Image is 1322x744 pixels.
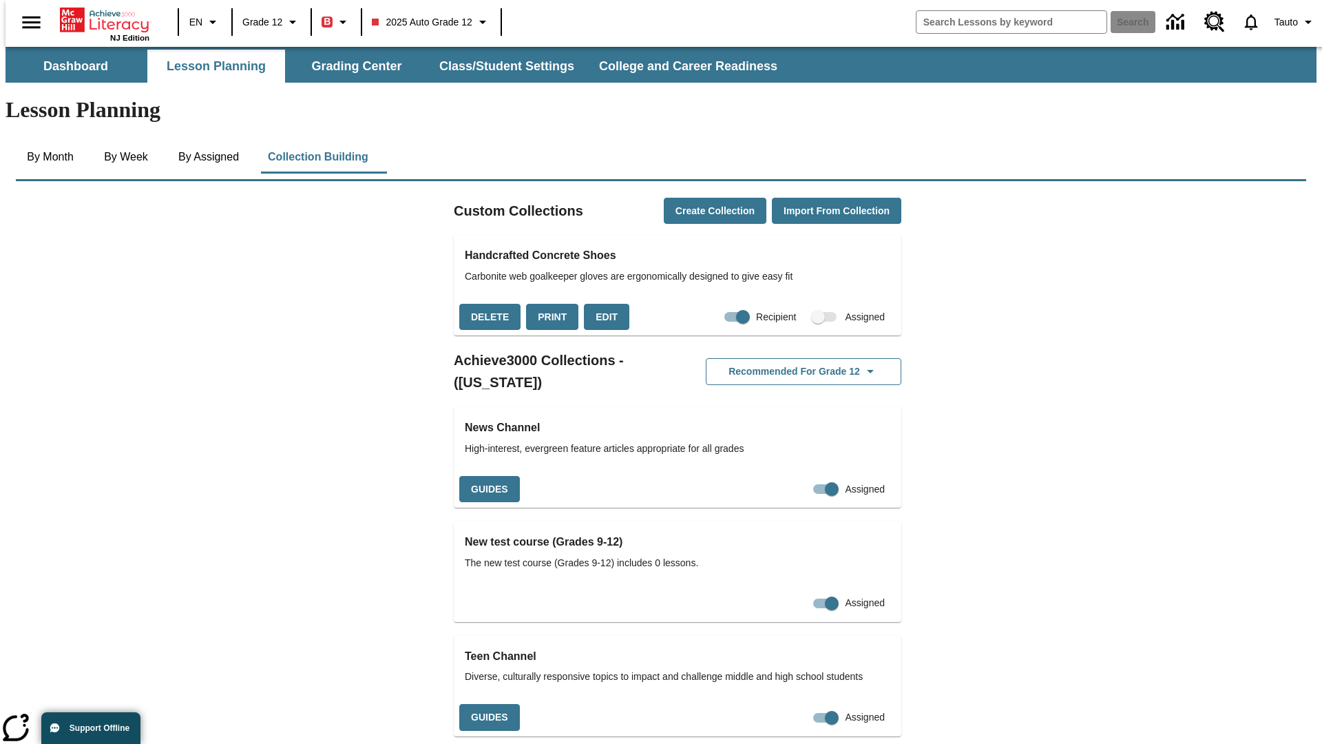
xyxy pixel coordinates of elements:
[92,141,160,174] button: By Week
[1274,15,1298,30] span: Tauto
[242,15,282,30] span: Grade 12
[459,476,520,503] button: Guides
[147,50,285,83] button: Lesson Planning
[428,50,585,83] button: Class/Student Settings
[6,47,1316,83] div: SubNavbar
[183,10,227,34] button: Language: EN, Select a language
[316,10,357,34] button: Boost Class color is red. Change class color
[16,141,85,174] button: By Month
[41,712,140,744] button: Support Offline
[372,15,472,30] span: 2025 Auto Grade 12
[189,15,202,30] span: EN
[465,269,890,284] span: Carbonite web goalkeeper gloves are ergonomically designed to give easy fit
[465,647,890,666] h3: Teen Channel
[706,358,901,385] button: Recommended for Grade 12
[845,596,885,610] span: Assigned
[526,304,578,331] button: Print, will open in a new window
[664,198,766,225] button: Create Collection
[324,13,330,30] span: B
[465,533,890,552] h3: New test course (Grades 9-12)
[454,349,678,393] h2: Achieve3000 Collections - ([US_STATE])
[459,304,521,331] button: Delete
[465,246,890,265] h3: Handcrafted Concrete Shoes
[1158,3,1196,41] a: Data Center
[459,704,520,731] button: Guides
[110,34,149,42] span: NJ Edition
[288,50,426,83] button: Grading Center
[756,310,796,324] span: Recipient
[11,2,52,43] button: Open side menu
[1233,4,1269,40] a: Notifications
[70,723,129,733] span: Support Offline
[465,556,890,570] span: The new test course (Grades 9-12) includes 0 lessons.
[1196,3,1233,41] a: Resource Center, Will open in new tab
[6,50,790,83] div: SubNavbar
[588,50,788,83] button: College and Career Readiness
[465,442,890,456] span: High-interest, evergreen feature articles appropriate for all grades
[845,482,885,497] span: Assigned
[237,10,306,34] button: Grade: Grade 12, Select a grade
[167,141,250,174] button: By Assigned
[465,670,890,684] span: Diverse, culturally responsive topics to impact and challenge middle and high school students
[845,710,885,725] span: Assigned
[1269,10,1322,34] button: Profile/Settings
[60,5,149,42] div: Home
[60,6,149,34] a: Home
[7,50,145,83] button: Dashboard
[257,141,379,174] button: Collection Building
[465,418,890,437] h3: News Channel
[6,97,1316,123] h1: Lesson Planning
[845,310,885,324] span: Assigned
[916,11,1106,33] input: search field
[772,198,901,225] button: Import from Collection
[454,200,583,222] h2: Custom Collections
[584,304,629,331] button: Edit
[366,10,496,34] button: Class: 2025 Auto Grade 12, Select your class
